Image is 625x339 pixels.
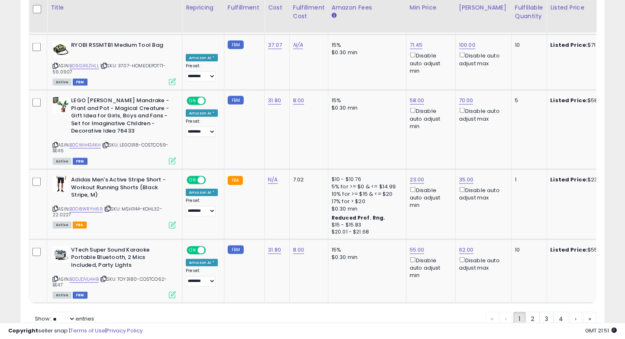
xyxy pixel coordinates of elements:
[106,327,143,334] a: Privacy Policy
[332,229,400,236] div: $20.01 - $21.68
[268,176,278,184] a: N/A
[293,246,304,254] a: 8.00
[205,247,218,254] span: OFF
[332,183,400,190] div: 5% for >= $0 & <= $14.99
[71,97,171,137] b: LEGO [PERSON_NAME] Mandrake - Plant and Pot - Magical Creature - Gift Idea for Girls, Boys and Fa...
[459,41,475,49] a: 100.00
[186,119,218,137] div: Preset:
[187,177,198,184] span: ON
[51,4,179,12] div: Title
[550,246,618,254] div: $55.00
[69,206,103,213] a: B0D8WRYH69
[585,327,617,334] span: 2025-09-16 21:51 GMT
[588,315,591,323] span: »
[69,142,101,149] a: B0CWH4S4XH
[332,222,400,229] div: $15 - $15.83
[187,247,198,254] span: ON
[332,254,400,261] div: $0.30 min
[550,246,588,254] b: Listed Price:
[70,327,105,334] a: Terms of Use
[575,315,577,323] span: ›
[554,312,568,326] a: 4
[53,97,69,113] img: 41u8IIV-x2L._SL40_.jpg
[186,259,218,266] div: Amazon AI *
[71,246,171,271] b: VTech Super Sound Karaoke Portable Bluetooth, 2 Mics Included, Party Lights
[293,41,303,49] a: N/A
[550,176,618,183] div: $23.00
[186,54,218,62] div: Amazon AI *
[459,51,505,67] div: Disable auto adjust max
[515,176,540,183] div: 1
[332,198,400,205] div: 17% for > $20
[53,142,168,154] span: | SKU: LEGO318-COSTCO59-BE46
[53,246,176,298] div: ASIN:
[73,79,88,86] span: FBM
[186,110,218,117] div: Amazon AI *
[53,41,69,58] img: 41eYi-vezOL._SL40_.jpg
[459,186,505,202] div: Disable auto adjust max
[293,176,322,183] div: 7.02
[332,205,400,213] div: $0.30 min
[53,206,162,218] span: | SKU: MSH1144-KOHL32-22.0227
[228,96,244,105] small: FBM
[459,246,474,254] a: 62.00
[459,256,505,272] div: Disable auto adjust max
[332,104,400,112] div: $0.30 min
[53,176,176,228] div: ASIN:
[71,176,171,201] b: Adidas Men's Active Stripe Short - Workout Running Shorts (Black Stripe, M)
[332,41,400,49] div: 15%
[205,98,218,105] span: OFF
[410,176,424,184] a: 23.00
[293,96,304,105] a: 8.00
[332,49,400,56] div: $0.30 min
[73,222,87,229] span: FBA
[69,276,99,283] a: B0DJDVLHHB
[53,79,71,86] span: All listings currently available for purchase on Amazon
[332,190,400,198] div: 10% for >= $15 & <= $20
[332,214,385,221] b: Reduced Prof. Rng.
[228,41,244,49] small: FBM
[69,62,99,69] a: B09G36ZHLL
[459,176,474,184] a: 35.00
[53,158,71,165] span: All listings currently available for purchase on Amazon
[459,96,473,105] a: 70.00
[186,63,218,82] div: Preset:
[515,246,540,254] div: 10
[8,327,38,334] strong: Copyright
[332,4,403,12] div: Amazon Fees
[268,96,281,105] a: 31.80
[53,246,69,263] img: 411HGr3gxDL._SL40_.jpg
[513,312,526,326] a: 1
[410,256,449,279] div: Disable auto adjust min
[53,41,176,85] div: ASIN:
[550,41,588,49] b: Listed Price:
[410,51,449,75] div: Disable auto adjust min
[410,246,424,254] a: 55.00
[515,4,543,21] div: Fulfillable Quantity
[228,176,243,185] small: FBA
[332,12,337,20] small: Amazon Fees.
[228,245,244,254] small: FBM
[515,41,540,49] div: 10
[268,246,281,254] a: 31.80
[53,176,69,192] img: 31nVv6OODxL._SL40_.jpg
[550,97,618,104] div: $58.00
[73,292,88,299] span: FBM
[293,4,325,21] div: Fulfillment Cost
[332,176,400,183] div: $10 - $10.76
[35,315,94,323] span: Show: entries
[410,4,452,12] div: Min Price
[540,312,554,326] a: 3
[410,96,424,105] a: 58.00
[53,97,176,164] div: ASIN:
[550,4,621,12] div: Listed Price
[410,41,423,49] a: 71.45
[205,177,218,184] span: OFF
[268,4,286,12] div: Cost
[550,96,588,104] b: Listed Price:
[186,198,218,216] div: Preset:
[186,189,218,196] div: Amazon AI *
[332,97,400,104] div: 15%
[332,246,400,254] div: 15%
[515,97,540,104] div: 5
